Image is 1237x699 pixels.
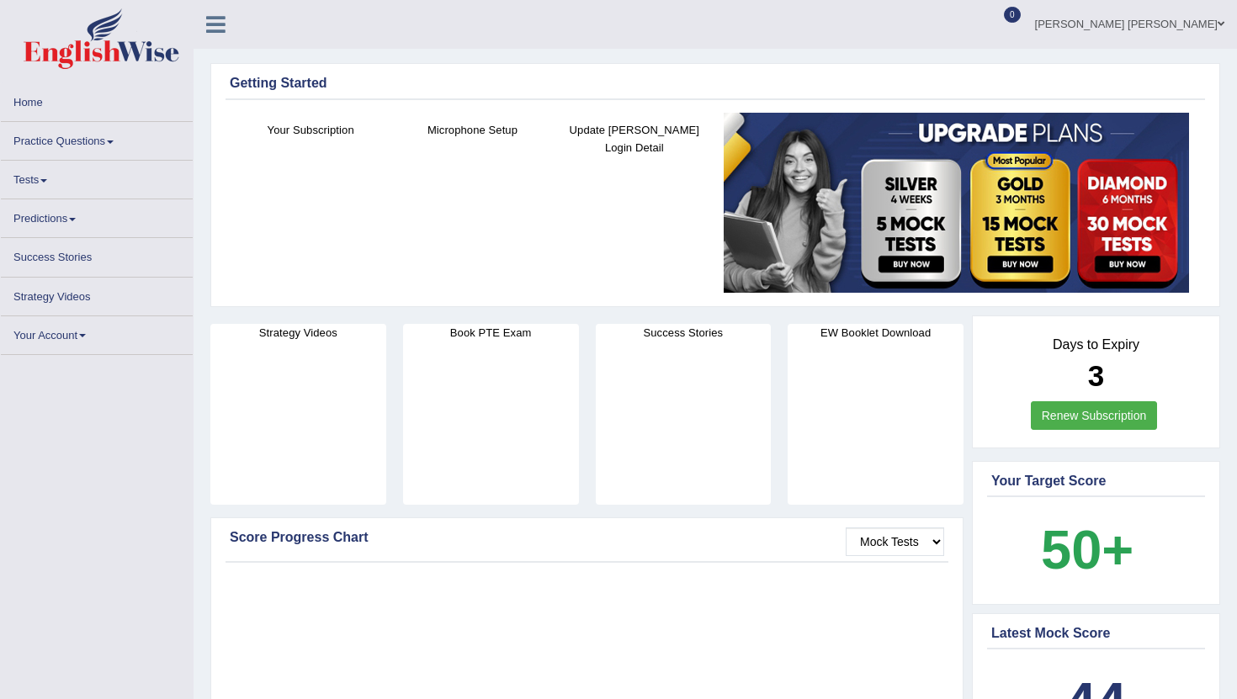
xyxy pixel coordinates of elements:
div: Your Target Score [991,471,1201,491]
div: Latest Mock Score [991,623,1201,643]
a: Success Stories [1,238,193,271]
a: Tests [1,161,193,193]
a: Home [1,83,193,116]
h4: Update [PERSON_NAME] Login Detail [562,121,707,156]
a: Predictions [1,199,193,232]
h4: Your Subscription [238,121,383,139]
a: Renew Subscription [1031,401,1158,430]
b: 3 [1088,359,1104,392]
div: Getting Started [230,73,1201,93]
span: 0 [1004,7,1021,23]
a: Practice Questions [1,122,193,155]
h4: Strategy Videos [210,324,386,342]
h4: Microphone Setup [400,121,544,139]
h4: Days to Expiry [991,337,1201,352]
b: 50+ [1041,519,1133,580]
h4: Success Stories [596,324,772,342]
h4: Book PTE Exam [403,324,579,342]
a: Strategy Videos [1,278,193,310]
h4: EW Booklet Download [788,324,964,342]
img: small5.jpg [724,113,1189,293]
div: Score Progress Chart [230,527,944,548]
a: Your Account [1,316,193,349]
